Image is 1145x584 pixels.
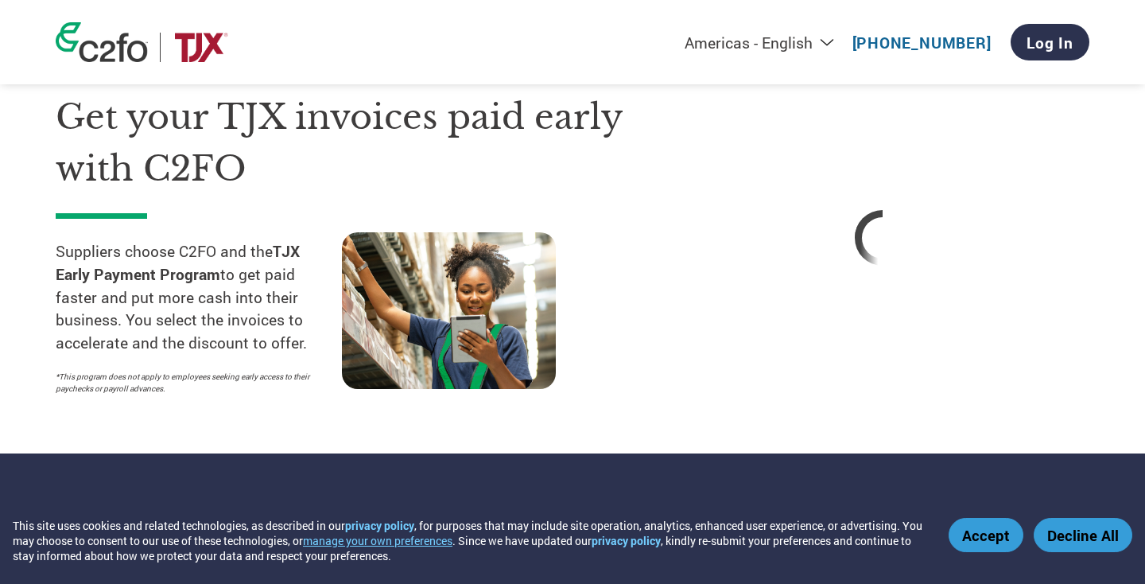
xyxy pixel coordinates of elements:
[173,33,230,62] img: TJX
[56,241,300,284] strong: TJX Early Payment Program
[1034,518,1132,552] button: Decline All
[852,33,992,53] a: [PHONE_NUMBER]
[949,518,1023,552] button: Accept
[1011,24,1089,60] a: Log In
[56,240,342,355] p: Suppliers choose C2FO and the to get paid faster and put more cash into their business. You selec...
[592,533,661,548] a: privacy policy
[303,533,452,548] button: manage your own preferences
[56,91,628,194] h1: Get your TJX invoices paid early with C2FO
[56,22,148,62] img: c2fo logo
[13,518,926,563] div: This site uses cookies and related technologies, as described in our , for purposes that may incl...
[345,518,414,533] a: privacy policy
[342,232,556,389] img: supply chain worker
[56,371,326,395] p: *This program does not apply to employees seeking early access to their paychecks or payroll adva...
